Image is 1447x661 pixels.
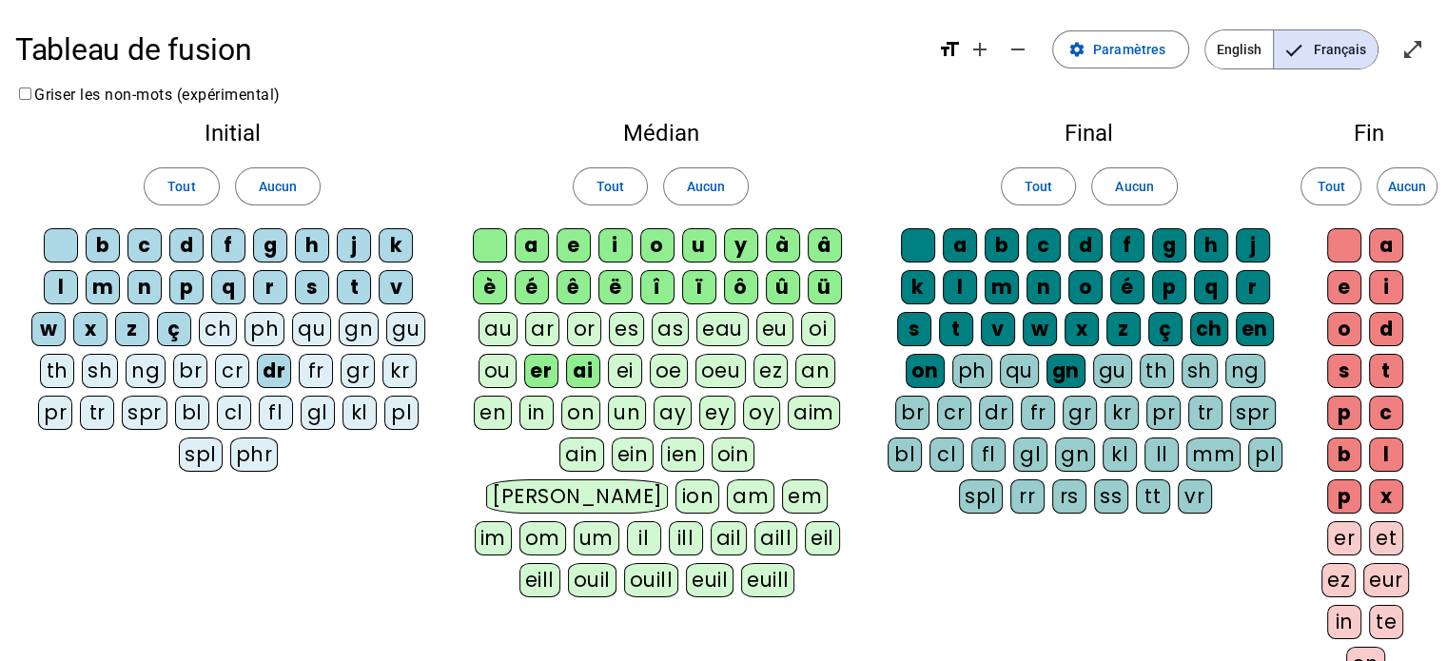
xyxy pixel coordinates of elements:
[999,30,1037,68] button: Diminuer la taille de la police
[1027,270,1061,304] div: n
[30,122,434,145] h2: Initial
[253,228,287,262] div: g
[559,437,604,472] div: ain
[663,167,749,205] button: Aucun
[1052,30,1189,68] button: Paramètres
[766,270,800,304] div: û
[766,228,800,262] div: à
[73,312,108,346] div: x
[144,167,219,205] button: Tout
[1369,521,1403,555] div: et
[943,270,977,304] div: l
[1136,479,1170,514] div: tt
[574,521,619,555] div: um
[1148,312,1183,346] div: ç
[122,396,167,430] div: spr
[661,437,704,472] div: ien
[244,312,284,346] div: ph
[1068,41,1085,58] mat-icon: settings
[1204,29,1379,69] mat-button-toggle-group: Language selection
[515,270,549,304] div: é
[1001,167,1076,205] button: Tout
[897,312,931,346] div: s
[384,396,419,430] div: pl
[724,270,758,304] div: ô
[1068,228,1103,262] div: d
[1182,354,1218,388] div: sh
[474,396,512,430] div: en
[301,396,335,430] div: gl
[127,270,162,304] div: n
[479,312,518,346] div: au
[1317,175,1344,198] span: Tout
[1178,479,1212,514] div: vr
[386,312,425,346] div: gu
[1248,437,1282,472] div: pl
[15,19,923,80] h1: Tableau de fusion
[1369,270,1403,304] div: i
[525,312,559,346] div: ar
[1021,396,1055,430] div: fr
[86,228,120,262] div: b
[486,479,668,514] div: [PERSON_NAME]
[169,270,204,304] div: p
[695,354,747,388] div: oeu
[1052,479,1086,514] div: rs
[1327,396,1361,430] div: p
[475,521,512,555] div: im
[211,228,245,262] div: f
[379,228,413,262] div: k
[943,228,977,262] div: a
[1327,605,1361,639] div: in
[40,354,74,388] div: th
[1236,270,1270,304] div: r
[80,396,114,430] div: tr
[1230,396,1276,430] div: spr
[86,270,120,304] div: m
[215,354,249,388] div: cr
[795,354,835,388] div: an
[1236,312,1274,346] div: en
[888,437,922,472] div: bl
[711,521,748,555] div: ail
[15,86,281,104] label: Griser les non-mots (expérimental)
[1369,228,1403,262] div: a
[724,228,758,262] div: y
[985,270,1019,304] div: m
[464,122,856,145] h2: Médian
[1010,479,1045,514] div: rr
[1327,437,1361,472] div: b
[519,521,566,555] div: om
[1144,437,1179,472] div: ll
[1388,175,1426,198] span: Aucun
[1321,122,1417,145] h2: Fin
[1236,228,1270,262] div: j
[339,312,379,346] div: gn
[561,396,600,430] div: on
[519,396,554,430] div: in
[126,354,166,388] div: ng
[1188,396,1222,430] div: tr
[979,396,1013,430] div: dr
[937,396,971,430] div: cr
[179,437,223,472] div: spl
[1369,396,1403,430] div: c
[295,270,329,304] div: s
[901,270,935,304] div: k
[1190,312,1228,346] div: ch
[788,396,840,430] div: aim
[971,437,1006,472] div: fl
[1225,354,1265,388] div: ng
[1377,167,1437,205] button: Aucun
[1013,437,1047,472] div: gl
[754,521,797,555] div: aill
[337,270,371,304] div: t
[1103,437,1137,472] div: kl
[598,228,633,262] div: i
[961,30,999,68] button: Augmenter la taille de la police
[19,87,31,100] input: Griser les non-mots (expérimental)
[379,270,413,304] div: v
[808,228,842,262] div: â
[1140,354,1174,388] div: th
[727,479,774,514] div: am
